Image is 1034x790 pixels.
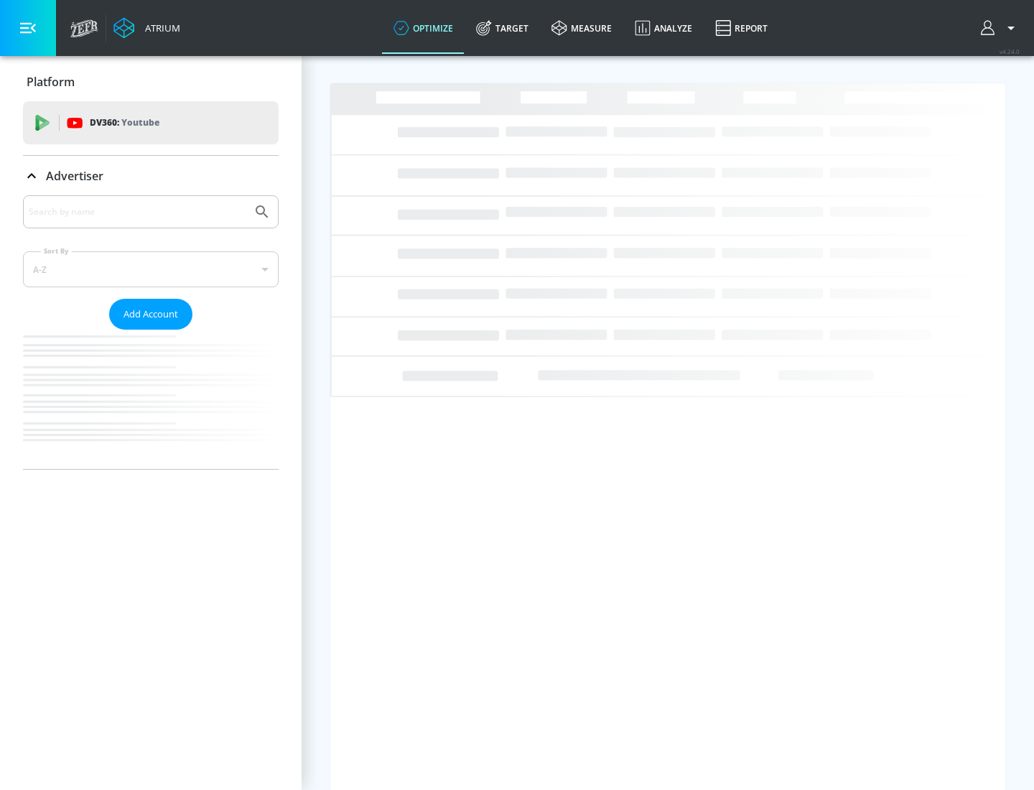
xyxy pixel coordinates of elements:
[23,251,279,287] div: A-Z
[23,62,279,102] div: Platform
[382,2,465,54] a: optimize
[623,2,704,54] a: Analyze
[23,156,279,196] div: Advertiser
[23,101,279,144] div: DV360: Youtube
[139,22,180,34] div: Atrium
[113,17,180,39] a: Atrium
[121,115,159,130] p: Youtube
[90,115,159,131] p: DV360:
[109,299,192,330] button: Add Account
[1000,47,1020,55] span: v 4.24.0
[540,2,623,54] a: measure
[27,74,75,90] p: Platform
[41,246,72,256] label: Sort By
[23,330,279,469] nav: list of Advertiser
[124,306,178,322] span: Add Account
[46,168,103,184] p: Advertiser
[23,195,279,469] div: Advertiser
[704,2,779,54] a: Report
[465,2,540,54] a: Target
[29,203,246,221] input: Search by name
